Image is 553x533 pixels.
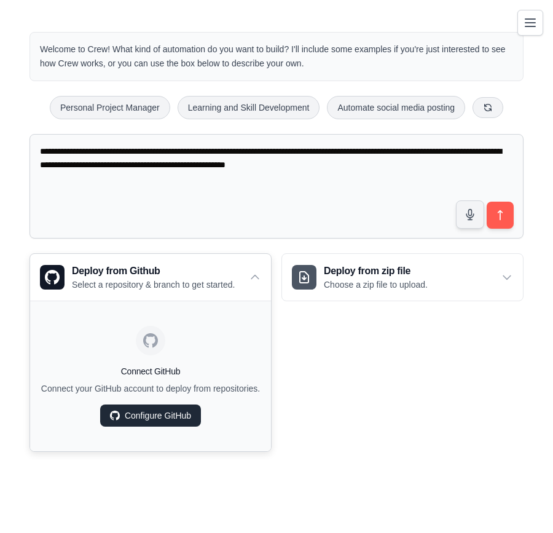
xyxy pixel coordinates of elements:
button: Learning and Skill Development [178,96,320,119]
a: Configure GitHub [100,405,201,427]
button: Toggle navigation [517,10,543,36]
p: Select a repository & branch to get started. [72,278,235,291]
h3: Deploy from zip file [324,264,428,278]
p: Choose a zip file to upload. [324,278,428,291]
p: Connect your GitHub account to deploy from repositories. [40,382,261,395]
button: Automate social media posting [327,96,465,119]
button: Personal Project Manager [50,96,170,119]
p: Welcome to Crew! What kind of automation do you want to build? I'll include some examples if you'... [40,42,513,71]
h4: Connect GitHub [40,365,261,377]
h3: Deploy from Github [72,264,235,278]
iframe: Chat Widget [492,474,553,533]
